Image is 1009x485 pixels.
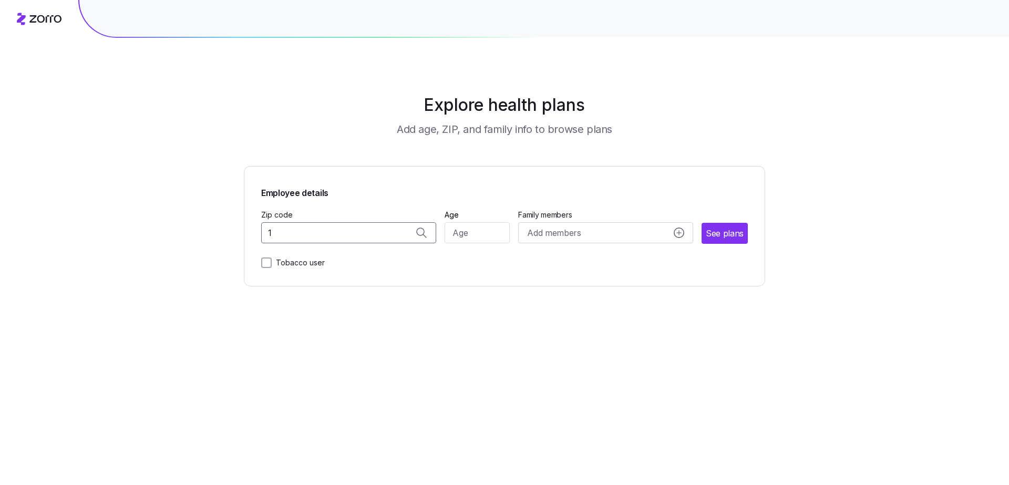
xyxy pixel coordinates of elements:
[270,92,739,118] h1: Explore health plans
[445,222,510,243] input: Age
[261,183,328,200] span: Employee details
[706,227,744,240] span: See plans
[397,122,612,137] h3: Add age, ZIP, and family info to browse plans
[518,222,693,243] button: Add membersadd icon
[702,223,748,244] button: See plans
[518,210,693,220] span: Family members
[674,228,684,238] svg: add icon
[261,209,293,221] label: Zip code
[445,209,459,221] label: Age
[527,226,581,240] span: Add members
[272,256,325,269] label: Tobacco user
[261,222,436,243] input: Zip code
